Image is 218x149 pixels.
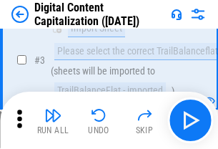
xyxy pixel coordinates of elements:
img: Skip [136,107,153,124]
div: TrailBalanceFlat - imported [54,82,166,100]
div: Run All [37,126,69,135]
button: Undo [76,103,122,138]
button: Skip [122,103,167,138]
img: Back [11,6,29,23]
div: Skip [136,126,154,135]
div: Import Sheet [68,20,125,37]
img: Main button [179,109,202,132]
span: # 3 [34,54,45,66]
img: Undo [90,107,107,124]
img: Settings menu [189,6,207,23]
button: Run All [30,103,76,138]
img: Support [171,9,182,20]
img: Run All [44,107,61,124]
div: Undo [88,126,109,135]
div: Digital Content Capitalization ([DATE]) [34,1,165,28]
